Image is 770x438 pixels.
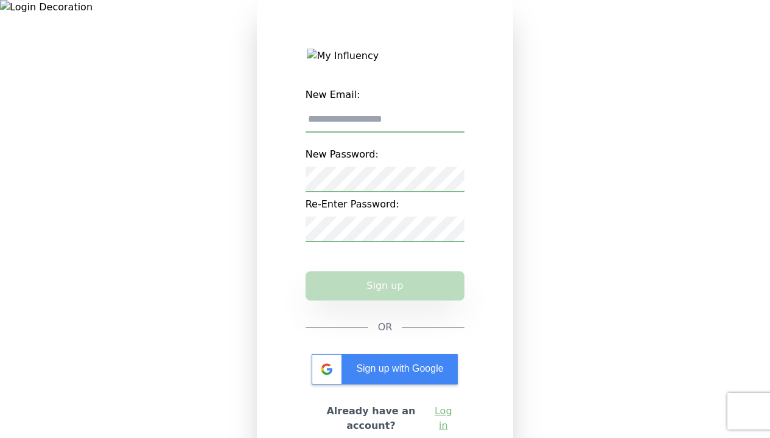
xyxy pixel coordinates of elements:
h2: Already have an account? [315,404,427,433]
label: Re-Enter Password: [306,192,465,217]
label: New Email: [306,83,465,107]
label: New Password: [306,142,465,167]
button: Sign up [306,271,465,301]
span: OR [378,320,393,335]
span: Sign up with Google [356,363,443,374]
div: Sign up with Google [312,354,458,384]
img: My Influency [307,49,463,63]
a: Log in [432,404,455,433]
